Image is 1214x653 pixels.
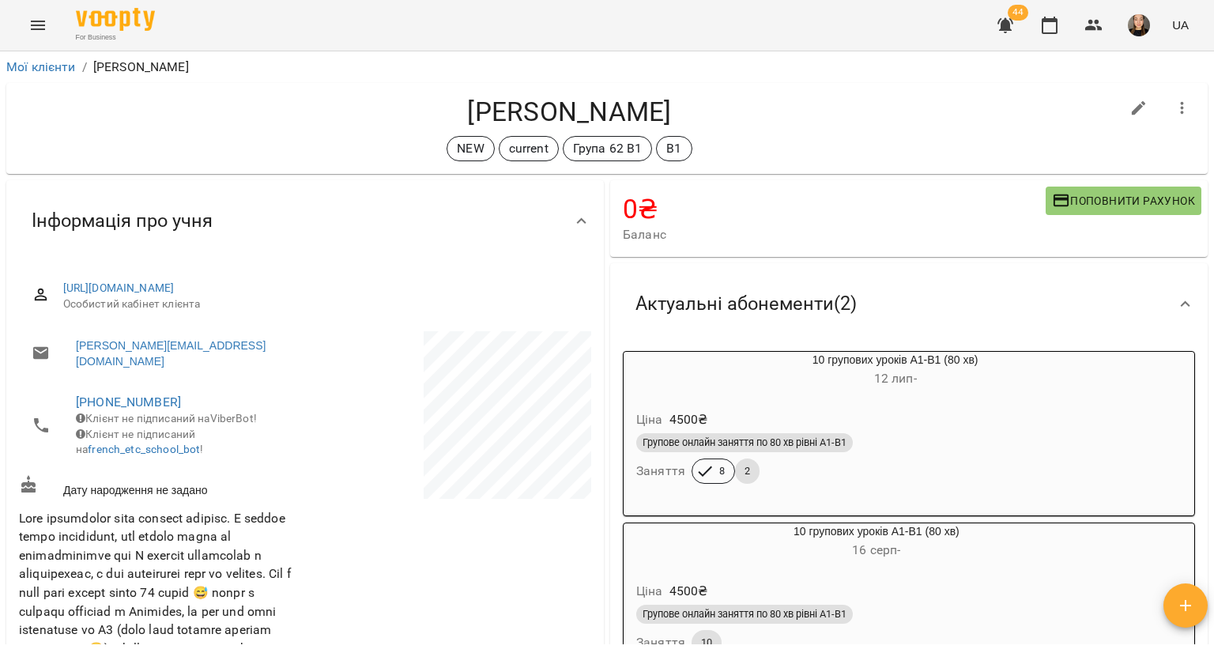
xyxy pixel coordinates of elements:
h6: Ціна [636,409,663,431]
button: 10 групових уроків А1-В1 (80 хв)12 лип- Ціна4500₴Групове онлайн заняття по 80 хв рівні А1-В1Занят... [624,352,1167,503]
div: 10 групових уроків А1-В1 (80 хв) [624,523,1129,561]
button: Menu [19,6,57,44]
div: Група 62 B1 [563,136,653,161]
nav: breadcrumb [6,58,1208,77]
li: / [82,58,87,77]
span: Групове онлайн заняття по 80 хв рівні А1-В1 [636,607,853,621]
div: Актуальні абонементи(2) [610,263,1208,345]
span: Баланс [623,225,1046,244]
a: Мої клієнти [6,59,76,74]
span: 10 [692,636,722,650]
h4: [PERSON_NAME] [19,96,1120,128]
span: UA [1172,17,1189,33]
p: 4500 ₴ [669,410,708,429]
div: NEW [447,136,494,161]
p: 4500 ₴ [669,582,708,601]
p: Група 62 B1 [573,139,643,158]
span: Групове онлайн заняття по 80 хв рівні А1-В1 [636,436,853,450]
div: Інформація про учня [6,180,604,262]
span: Особистий кабінет клієнта [63,296,579,312]
a: french_etc_school_bot [88,443,200,455]
button: UA [1166,10,1195,40]
img: 07686a9793963d6b74447e7664111bec.jpg [1128,14,1150,36]
p: NEW [457,139,484,158]
p: [PERSON_NAME] [93,58,189,77]
h4: 0 ₴ [623,193,1046,225]
span: For Business [76,32,155,43]
button: Поповнити рахунок [1046,187,1201,215]
p: В1 [666,139,681,158]
a: [PHONE_NUMBER] [76,394,181,410]
a: [PERSON_NAME][EMAIL_ADDRESS][DOMAIN_NAME] [76,338,289,369]
p: current [509,139,549,158]
h6: Ціна [636,580,663,602]
h6: Заняття [636,460,685,482]
span: Клієнт не підписаний на ViberBot! [76,412,257,425]
span: 2 [735,464,760,478]
span: Актуальні абонементи ( 2 ) [635,292,857,316]
span: 16 серп - [852,542,900,557]
span: 12 лип - [874,371,917,386]
div: Дату народження не задано [16,472,305,501]
div: 10 групових уроків А1-В1 (80 хв) [624,352,1167,390]
span: 44 [1008,5,1028,21]
a: [URL][DOMAIN_NAME] [63,281,175,294]
img: Voopty Logo [76,8,155,31]
span: Клієнт не підписаний на ! [76,428,204,456]
div: current [499,136,559,161]
span: Інформація про учня [32,209,213,233]
span: Поповнити рахунок [1052,191,1195,210]
span: 8 [710,464,734,478]
div: В1 [656,136,692,161]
